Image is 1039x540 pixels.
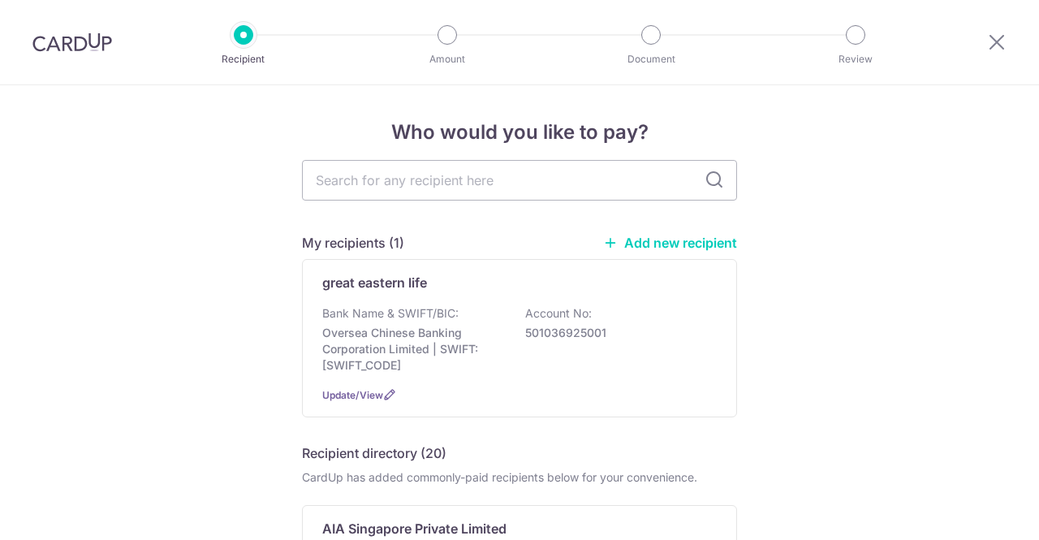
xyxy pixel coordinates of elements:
p: Amount [387,51,507,67]
p: Recipient [183,51,304,67]
p: AIA Singapore Private Limited [322,519,507,538]
h5: Recipient directory (20) [302,443,446,463]
a: Add new recipient [603,235,737,251]
p: Document [591,51,711,67]
p: Bank Name & SWIFT/BIC: [322,305,459,322]
div: CardUp has added commonly-paid recipients below for your convenience. [302,469,737,486]
input: Search for any recipient here [302,160,737,201]
p: 501036925001 [525,325,707,341]
p: Oversea Chinese Banking Corporation Limited | SWIFT: [SWIFT_CODE] [322,325,504,374]
a: Update/View [322,389,383,401]
h4: Who would you like to pay? [302,118,737,147]
img: CardUp [32,32,112,52]
p: great eastern life [322,273,427,292]
p: Account No: [525,305,592,322]
p: Review [795,51,916,67]
h5: My recipients (1) [302,233,404,253]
